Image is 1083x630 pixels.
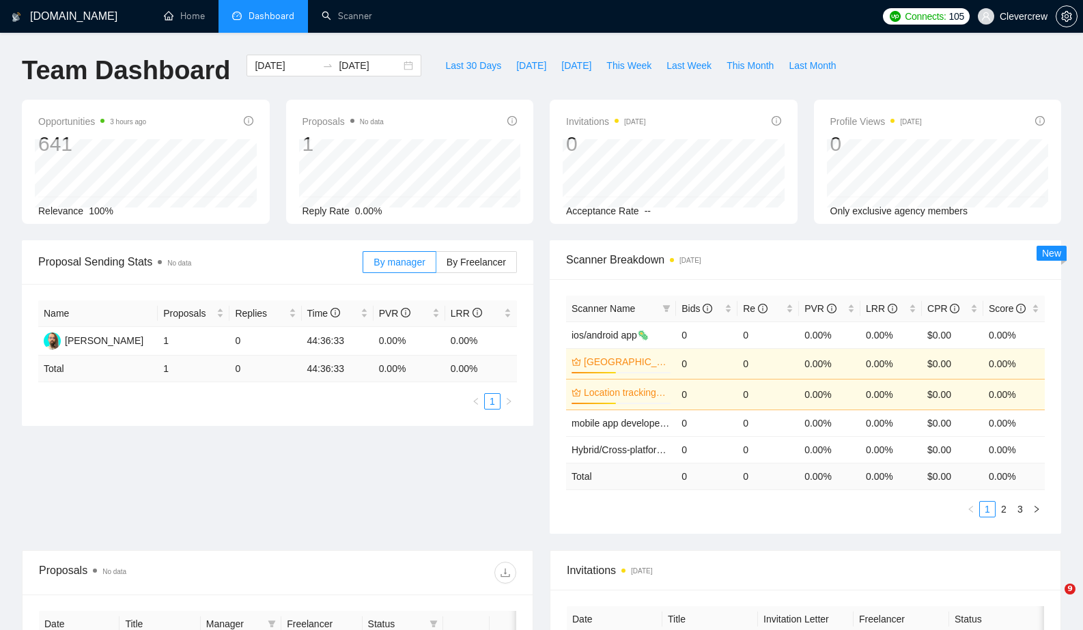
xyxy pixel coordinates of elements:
[645,205,651,216] span: --
[505,397,513,405] span: right
[827,304,836,313] span: info-circle
[554,55,599,76] button: [DATE]
[922,321,983,348] td: $0.00
[983,379,1045,410] td: 0.00%
[572,418,732,429] a: mobile app developer/development📲
[445,58,501,73] span: Last 30 Days
[737,436,799,463] td: 0
[624,118,645,126] time: [DATE]
[772,116,781,126] span: info-circle
[1028,501,1045,517] li: Next Page
[501,393,517,410] button: right
[572,303,635,314] span: Scanner Name
[979,501,996,517] li: 1
[963,501,979,517] li: Previous Page
[983,321,1045,348] td: 0.00%
[890,11,901,22] img: upwork-logo.png
[330,308,340,317] span: info-circle
[1032,505,1041,513] span: right
[379,308,411,319] span: PVR
[494,562,516,584] button: download
[743,303,768,314] span: Re
[799,463,860,489] td: 0.00 %
[451,308,482,319] span: LRR
[566,205,639,216] span: Acceptance Rate
[1042,248,1061,259] span: New
[303,205,350,216] span: Reply Rate
[44,332,61,349] img: DK
[922,410,983,436] td: $0.00
[866,303,897,314] span: LRR
[65,333,143,348] div: [PERSON_NAME]
[232,11,242,20] span: dashboard
[572,330,649,341] a: ios/android app🦠
[737,379,799,410] td: 0
[1056,5,1078,27] button: setting
[572,357,581,367] span: crown
[374,257,425,268] span: By manager
[447,257,506,268] span: By Freelancer
[1037,584,1069,616] iframe: Intercom live chat
[799,348,860,379] td: 0.00%
[631,567,652,575] time: [DATE]
[102,568,126,575] span: No data
[303,113,384,130] span: Proposals
[1056,11,1077,22] span: setting
[322,60,333,71] span: swap-right
[255,58,317,73] input: Start date
[163,306,214,321] span: Proposals
[967,505,975,513] span: left
[566,113,646,130] span: Invitations
[164,10,205,22] a: homeHome
[268,620,276,628] span: filter
[566,251,1045,268] span: Scanner Breakdown
[38,356,158,382] td: Total
[468,393,484,410] li: Previous Page
[307,308,340,319] span: Time
[860,436,922,463] td: 0.00%
[38,113,146,130] span: Opportunities
[681,303,712,314] span: Bids
[322,10,372,22] a: searchScanner
[12,6,21,28] img: logo
[660,298,673,319] span: filter
[737,348,799,379] td: 0
[830,205,968,216] span: Only exclusive agency members
[501,393,517,410] li: Next Page
[339,58,401,73] input: End date
[599,55,659,76] button: This Week
[1028,501,1045,517] button: right
[900,118,921,126] time: [DATE]
[676,436,737,463] td: 0
[38,253,363,270] span: Proposal Sending Stats
[38,205,83,216] span: Relevance
[981,12,991,21] span: user
[888,304,897,313] span: info-circle
[963,501,979,517] button: left
[38,131,146,157] div: 641
[830,113,922,130] span: Profile Views
[676,321,737,348] td: 0
[322,60,333,71] span: to
[158,327,229,356] td: 1
[472,397,480,405] span: left
[983,348,1045,379] td: 0.00%
[303,131,384,157] div: 1
[229,356,301,382] td: 0
[799,410,860,436] td: 0.00%
[860,321,922,348] td: 0.00%
[905,9,946,24] span: Connects:
[922,348,983,379] td: $0.00
[44,334,143,345] a: DK[PERSON_NAME]
[860,463,922,489] td: 0.00 %
[229,327,301,356] td: 0
[485,394,500,409] a: 1
[438,55,509,76] button: Last 30 Days
[430,620,438,628] span: filter
[584,354,668,369] a: [GEOGRAPHIC_DATA]/[GEOGRAPHIC_DATA]
[758,304,768,313] span: info-circle
[804,303,836,314] span: PVR
[799,379,860,410] td: 0.00%
[360,118,384,126] span: No data
[1035,116,1045,126] span: info-circle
